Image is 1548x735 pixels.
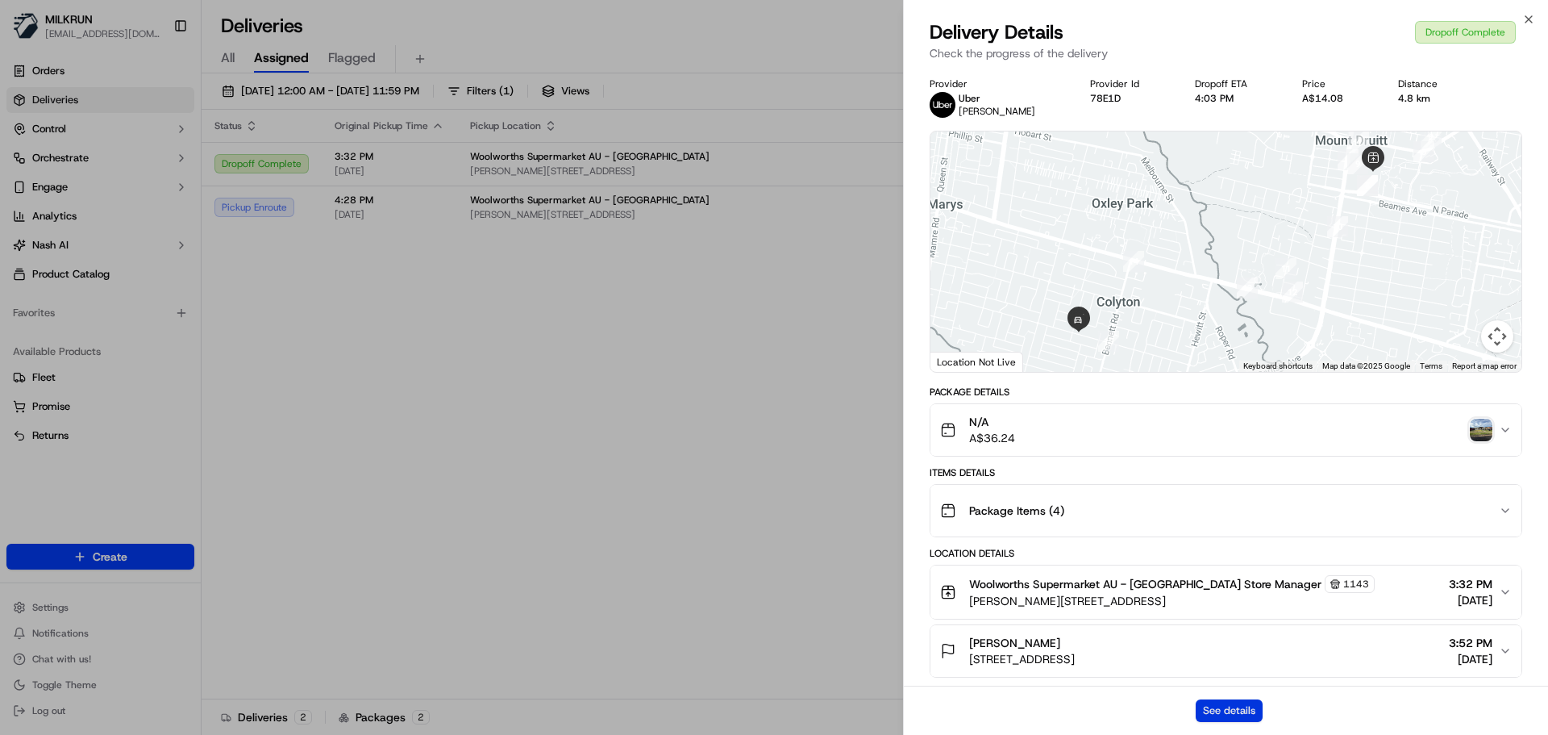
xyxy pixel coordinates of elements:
[1421,127,1442,148] div: 2
[934,351,988,372] img: Google
[1282,282,1303,303] div: 12
[1098,331,1119,352] div: 15
[930,77,1064,90] div: Provider
[930,386,1522,399] div: Package Details
[1302,92,1372,105] div: A$14.08
[1195,92,1276,105] div: 4:03 PM
[1347,153,1368,174] div: 9
[1470,419,1492,441] img: photo_proof_of_delivery image
[1195,77,1276,90] div: Dropoff ETA
[969,414,1015,430] span: N/A
[1449,635,1492,651] span: 3:52 PM
[930,92,955,118] img: uber-new-logo.jpeg
[930,485,1521,537] button: Package Items (4)
[1413,141,1434,162] div: 3
[1449,576,1492,592] span: 3:32 PM
[1398,92,1467,105] div: 4.8 km
[930,466,1522,479] div: Items Details
[969,651,1075,667] span: [STREET_ADDRESS]
[1302,77,1372,90] div: Price
[969,503,1064,519] span: Package Items ( 4 )
[1452,361,1517,370] a: Report a map error
[1123,251,1144,272] div: 14
[969,593,1375,609] span: [PERSON_NAME][STREET_ADDRESS]
[1327,216,1348,237] div: 10
[1090,92,1121,105] button: 78E1D
[1338,149,1359,170] div: 5
[969,635,1060,651] span: [PERSON_NAME]
[1275,258,1296,279] div: 11
[1398,77,1467,90] div: Distance
[930,45,1522,61] p: Check the progress of the delivery
[1322,361,1410,370] span: Map data ©2025 Google
[1481,320,1513,353] button: Map camera controls
[959,92,1035,105] p: Uber
[930,404,1521,456] button: N/AA$36.24photo_proof_of_delivery image
[930,625,1521,677] button: [PERSON_NAME][STREET_ADDRESS]3:52 PM[DATE]
[969,576,1321,592] span: Woolworths Supermarket AU - [GEOGRAPHIC_DATA] Store Manager
[1348,132,1369,152] div: 4
[969,430,1015,446] span: A$36.24
[930,566,1521,619] button: Woolworths Supermarket AU - [GEOGRAPHIC_DATA] Store Manager1143[PERSON_NAME][STREET_ADDRESS]3:32 ...
[1343,578,1369,591] span: 1143
[930,547,1522,560] div: Location Details
[1357,175,1378,196] div: 8
[930,19,1063,45] span: Delivery Details
[1243,361,1313,372] button: Keyboard shortcuts
[1090,77,1168,90] div: Provider Id
[930,352,1023,372] div: Location Not Live
[1449,592,1492,608] span: [DATE]
[1420,361,1442,370] a: Terms (opens in new tab)
[959,105,1035,118] span: [PERSON_NAME]
[1237,278,1258,299] div: 13
[1449,651,1492,667] span: [DATE]
[1196,700,1263,722] button: See details
[934,351,988,372] a: Open this area in Google Maps (opens a new window)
